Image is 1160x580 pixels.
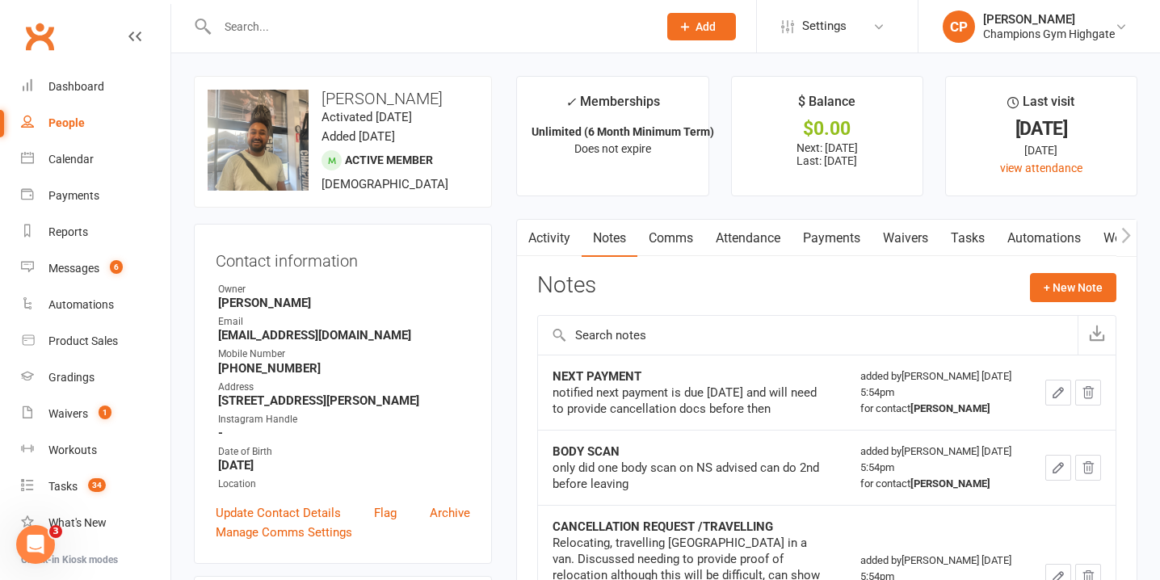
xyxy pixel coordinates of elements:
[218,458,470,473] strong: [DATE]
[21,323,170,359] a: Product Sales
[48,443,97,456] div: Workouts
[983,12,1115,27] div: [PERSON_NAME]
[48,80,104,93] div: Dashboard
[1000,162,1082,174] a: view attendance
[21,250,170,287] a: Messages 6
[48,480,78,493] div: Tasks
[216,503,341,523] a: Update Contact Details
[517,220,582,257] a: Activity
[553,385,831,417] div: notified next payment is due [DATE] and will need to provide cancellation docs before then
[48,189,99,202] div: Payments
[218,282,470,297] div: Owner
[218,328,470,343] strong: [EMAIL_ADDRESS][DOMAIN_NAME]
[21,141,170,178] a: Calendar
[21,432,170,469] a: Workouts
[218,477,470,492] div: Location
[48,153,94,166] div: Calendar
[218,314,470,330] div: Email
[48,334,118,347] div: Product Sales
[218,296,470,310] strong: [PERSON_NAME]
[532,125,714,138] strong: Unlimited (6 Month Minimum Term)
[218,444,470,460] div: Date of Birth
[48,225,88,238] div: Reports
[48,371,95,384] div: Gradings
[565,91,660,121] div: Memberships
[48,298,114,311] div: Automations
[16,525,55,564] iframe: Intercom live chat
[574,142,651,155] span: Does not expire
[910,477,990,490] strong: [PERSON_NAME]
[667,13,736,40] button: Add
[218,412,470,427] div: Instagram Handle
[553,519,773,534] strong: CANCELLATION REQUEST /TRAVELLING
[218,380,470,395] div: Address
[218,393,470,408] strong: [STREET_ADDRESS][PERSON_NAME]
[553,444,620,459] strong: BODY SCAN
[49,525,62,538] span: 3
[208,90,478,107] h3: [PERSON_NAME]
[322,110,412,124] time: Activated [DATE]
[872,220,939,257] a: Waivers
[582,220,637,257] a: Notes
[21,69,170,105] a: Dashboard
[960,141,1122,159] div: [DATE]
[216,246,470,270] h3: Contact information
[430,503,470,523] a: Archive
[218,426,470,440] strong: -
[218,361,470,376] strong: [PHONE_NUMBER]
[48,516,107,529] div: What's New
[860,476,1016,492] div: for contact
[1007,91,1074,120] div: Last visit
[939,220,996,257] a: Tasks
[21,359,170,396] a: Gradings
[19,16,60,57] a: Clubworx
[860,401,1016,417] div: for contact
[696,20,716,33] span: Add
[637,220,704,257] a: Comms
[216,523,352,542] a: Manage Comms Settings
[48,262,99,275] div: Messages
[21,396,170,432] a: Waivers 1
[565,95,576,110] i: ✓
[860,368,1016,417] div: added by [PERSON_NAME] [DATE] 5:54pm
[537,273,596,302] h3: Notes
[746,141,908,167] p: Next: [DATE] Last: [DATE]
[21,505,170,541] a: What's New
[1030,273,1116,302] button: + New Note
[345,153,433,166] span: Active member
[792,220,872,257] a: Payments
[212,15,646,38] input: Search...
[208,90,309,191] img: image1755162147.png
[99,406,111,419] span: 1
[802,8,847,44] span: Settings
[48,116,85,129] div: People
[960,120,1122,137] div: [DATE]
[21,287,170,323] a: Automations
[110,260,123,274] span: 6
[996,220,1092,257] a: Automations
[860,443,1016,492] div: added by [PERSON_NAME] [DATE] 5:54pm
[21,178,170,214] a: Payments
[21,469,170,505] a: Tasks 34
[538,316,1078,355] input: Search notes
[218,347,470,362] div: Mobile Number
[983,27,1115,41] div: Champions Gym Highgate
[21,105,170,141] a: People
[21,214,170,250] a: Reports
[322,129,395,144] time: Added [DATE]
[88,478,106,492] span: 34
[48,407,88,420] div: Waivers
[374,503,397,523] a: Flag
[910,402,990,414] strong: [PERSON_NAME]
[798,91,855,120] div: $ Balance
[553,460,831,492] div: only did one body scan on NS advised can do 2nd before leaving
[322,177,448,191] span: [DEMOGRAPHIC_DATA]
[553,369,641,384] strong: NEXT PAYMENT
[943,11,975,43] div: CP
[704,220,792,257] a: Attendance
[746,120,908,137] div: $0.00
